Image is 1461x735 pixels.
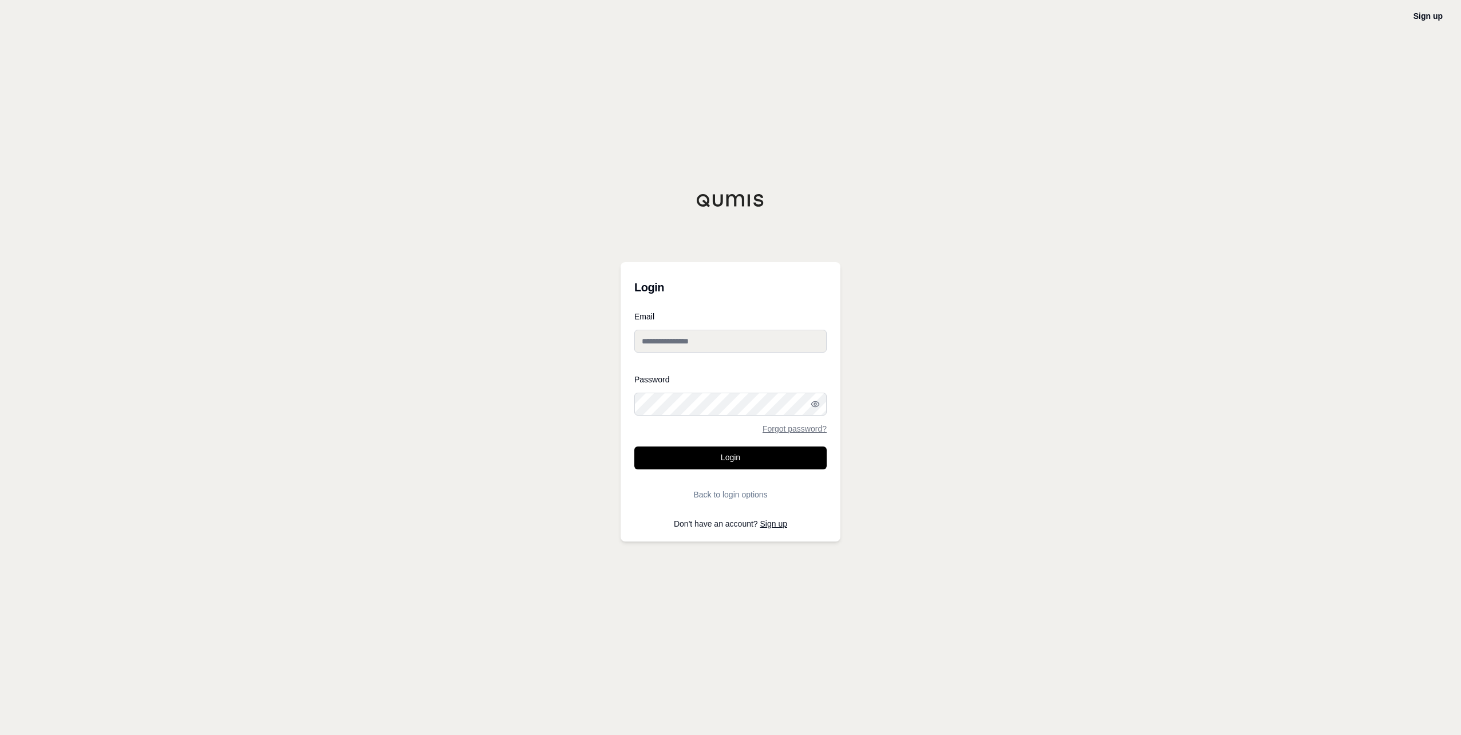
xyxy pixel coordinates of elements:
label: Email [634,313,827,321]
a: Forgot password? [763,425,827,433]
img: Qumis [696,193,765,207]
a: Sign up [760,519,787,528]
a: Sign up [1413,11,1443,21]
p: Don't have an account? [634,520,827,528]
button: Login [634,446,827,469]
h3: Login [634,276,827,299]
label: Password [634,376,827,384]
button: Back to login options [634,483,827,506]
